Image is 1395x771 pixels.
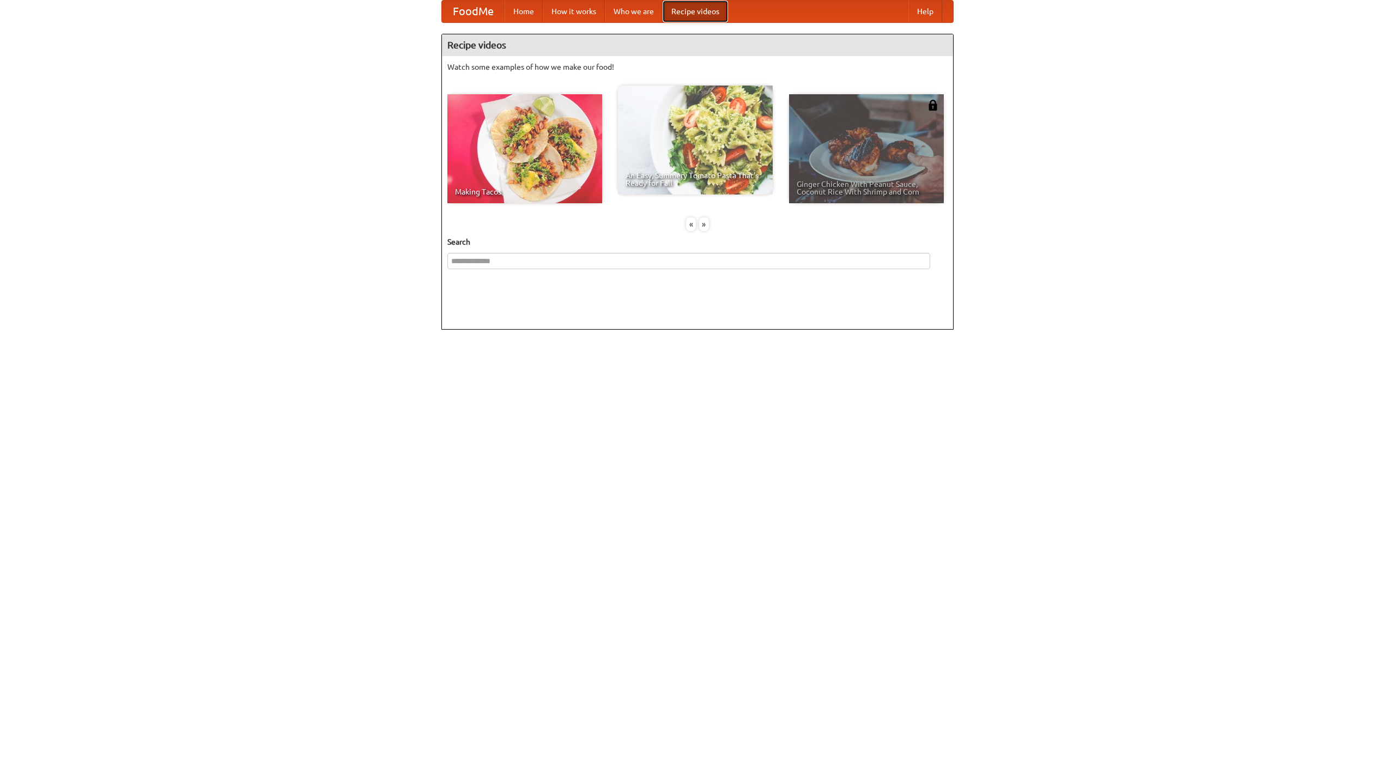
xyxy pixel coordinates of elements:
a: Help [908,1,942,22]
h4: Recipe videos [442,34,953,56]
div: « [686,217,696,231]
a: FoodMe [442,1,505,22]
a: Home [505,1,543,22]
p: Watch some examples of how we make our food! [447,62,948,72]
a: Making Tacos [447,94,602,203]
a: Who we are [605,1,663,22]
a: An Easy, Summery Tomato Pasta That's Ready for Fall [618,86,773,195]
a: How it works [543,1,605,22]
div: » [699,217,709,231]
h5: Search [447,236,948,247]
a: Recipe videos [663,1,728,22]
img: 483408.png [927,100,938,111]
span: An Easy, Summery Tomato Pasta That's Ready for Fall [626,172,765,187]
span: Making Tacos [455,188,595,196]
